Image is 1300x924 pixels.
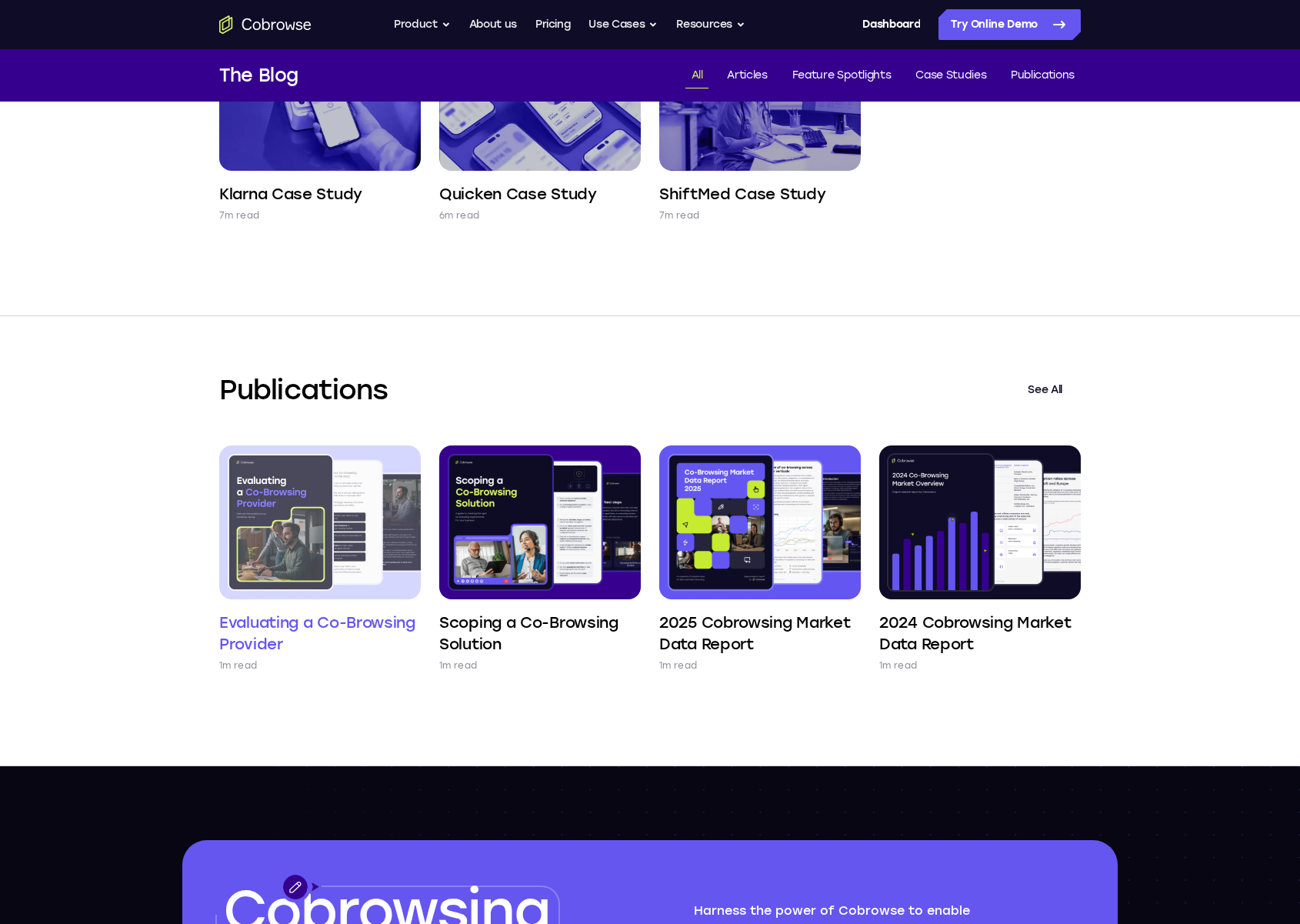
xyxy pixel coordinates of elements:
[439,658,477,673] p: 1m read
[219,208,259,223] p: 7m read
[786,63,898,88] a: Feature Spotlights
[1009,372,1081,409] a: See All
[879,445,1081,673] a: 2024 Cobrowsing Market Data Report 1m read
[439,208,479,223] p: 6m read
[685,63,709,88] a: All
[659,658,697,673] p: 1m read
[219,658,257,673] p: 1m read
[588,9,658,40] button: Use Cases
[535,9,571,40] a: Pricing
[219,612,421,655] h4: Evaluating a Co-Browsing Provider
[219,445,421,599] img: Evaluating a Co-Browsing Provider
[439,17,641,223] a: Quicken Case Study 6m read
[879,445,1081,599] img: 2024 Cobrowsing Market Data Report
[439,183,597,205] h4: Quicken Case Study
[439,612,641,655] h4: Scoping a Co-Browsing Solution
[1005,63,1081,88] a: Publications
[676,9,745,40] button: Resources
[394,9,451,40] button: Product
[439,445,641,673] a: Scoping a Co-Browsing Solution 1m read
[219,445,421,673] a: Evaluating a Co-Browsing Provider 1m read
[659,445,861,599] img: 2025 Cobrowsing Market Data Report
[659,208,699,223] p: 7m read
[439,445,641,599] img: Scoping a Co-Browsing Solution
[879,612,1081,655] h4: 2024 Cobrowsing Market Data Report
[938,9,1081,40] a: Try Online Demo
[721,63,773,88] a: Articles
[879,658,917,673] p: 1m read
[659,17,861,223] a: ShiftMed Case Study 7m read
[219,372,1009,409] h2: Publications
[469,9,517,40] a: About us
[219,183,362,205] h4: Klarna Case Study
[659,445,861,673] a: 2025 Cobrowsing Market Data Report 1m read
[219,15,312,34] a: Go to the home page
[909,63,992,88] a: Case Studies
[659,612,861,655] h4: 2025 Cobrowsing Market Data Report
[219,17,421,223] a: Klarna Case Study 7m read
[659,183,825,205] h4: ShiftMed Case Study
[219,62,298,89] h1: The Blog
[862,9,920,40] a: Dashboard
